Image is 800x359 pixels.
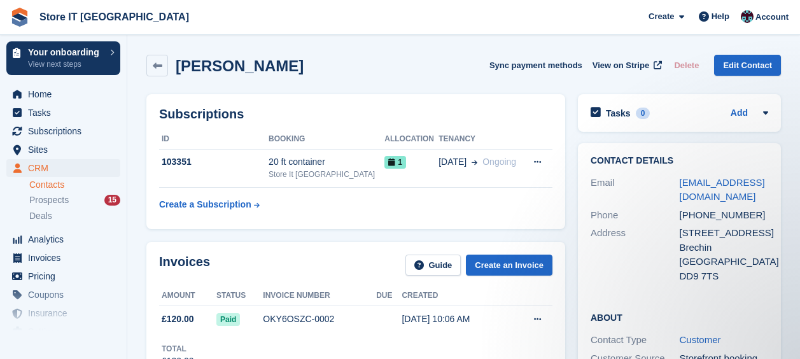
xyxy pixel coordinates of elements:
span: Coupons [28,286,104,304]
a: menu [6,249,120,267]
th: ID [159,129,269,150]
div: [GEOGRAPHIC_DATA] [680,255,769,269]
th: Created [402,286,510,306]
div: Total [162,343,194,355]
a: Contacts [29,179,120,191]
div: 103351 [159,155,269,169]
div: 15 [104,195,120,206]
div: Phone [591,208,680,223]
span: Create [649,10,674,23]
span: Account [755,11,789,24]
div: DD9 7TS [680,269,769,284]
a: menu [6,104,120,122]
div: Store It [GEOGRAPHIC_DATA] [269,169,384,180]
div: 20 ft container [269,155,384,169]
a: menu [6,230,120,248]
span: Invoices [28,249,104,267]
p: Your onboarding [28,48,104,57]
span: Analytics [28,230,104,248]
h2: Tasks [606,108,631,119]
div: Create a Subscription [159,198,251,211]
h2: [PERSON_NAME] [176,57,304,74]
span: Insurance [28,304,104,322]
span: Paid [216,313,240,326]
th: Amount [159,286,216,306]
a: menu [6,141,120,158]
th: Booking [269,129,384,150]
a: menu [6,159,120,177]
span: Subscriptions [28,122,104,140]
a: Deals [29,209,120,223]
th: Tenancy [439,129,523,150]
div: Brechin [680,241,769,255]
a: menu [6,267,120,285]
div: [DATE] 10:06 AM [402,313,510,326]
div: 0 [636,108,650,119]
th: Invoice number [263,286,376,306]
span: £120.00 [162,313,194,326]
h2: About [591,311,768,323]
a: Customer [680,334,721,345]
th: Allocation [384,129,439,150]
a: menu [6,286,120,304]
a: menu [6,323,120,341]
span: Settings [28,323,104,341]
a: Create a Subscription [159,193,260,216]
span: 1 [384,156,406,169]
a: menu [6,85,120,103]
span: Pricing [28,267,104,285]
a: menu [6,122,120,140]
h2: Invoices [159,255,210,276]
th: Due [376,286,402,306]
img: James Campbell Adamson [741,10,754,23]
span: Ongoing [482,157,516,167]
a: View on Stripe [587,55,664,76]
a: menu [6,304,120,322]
div: OKY6OSZC-0002 [263,313,376,326]
button: Delete [669,55,704,76]
div: [STREET_ADDRESS] [680,226,769,241]
a: Your onboarding View next steps [6,41,120,75]
a: Guide [405,255,461,276]
a: Prospects 15 [29,194,120,207]
span: Prospects [29,194,69,206]
h2: Subscriptions [159,107,552,122]
a: [EMAIL_ADDRESS][DOMAIN_NAME] [680,177,765,202]
img: stora-icon-8386f47178a22dfd0bd8f6a31ec36ba5ce8667c1dd55bd0f319d3a0aa187defe.svg [10,8,29,27]
span: CRM [28,159,104,177]
span: Help [712,10,729,23]
p: View next steps [28,59,104,70]
span: Tasks [28,104,104,122]
button: Sync payment methods [489,55,582,76]
h2: Contact Details [591,156,768,166]
div: Email [591,176,680,204]
span: View on Stripe [593,59,649,72]
div: Contact Type [591,333,680,348]
span: Deals [29,210,52,222]
a: Store IT [GEOGRAPHIC_DATA] [34,6,194,27]
span: Home [28,85,104,103]
th: Status [216,286,263,306]
a: Add [731,106,748,121]
div: [PHONE_NUMBER] [680,208,769,223]
a: Create an Invoice [466,255,552,276]
a: Edit Contact [714,55,781,76]
span: [DATE] [439,155,467,169]
div: Address [591,226,680,283]
span: Sites [28,141,104,158]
